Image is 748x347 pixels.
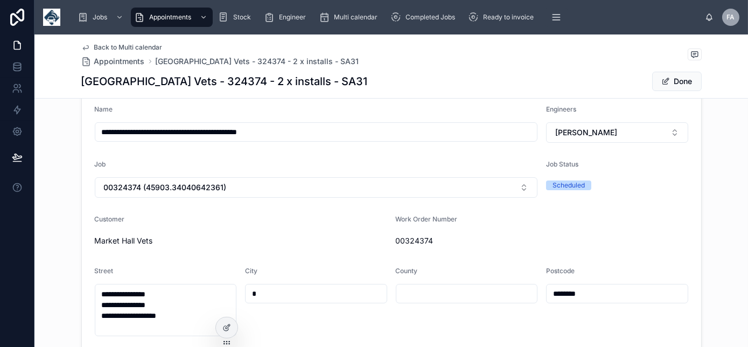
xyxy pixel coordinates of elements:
[483,13,534,22] span: Ready to invoice
[233,13,251,22] span: Stock
[95,267,114,275] span: Street
[387,8,463,27] a: Completed Jobs
[95,235,387,246] span: Market Hall Vets
[334,13,378,22] span: Multi calendar
[465,8,541,27] a: Ready to invoice
[94,56,145,67] span: Appointments
[95,105,113,113] span: Name
[95,160,106,168] span: Job
[727,13,735,22] span: FA
[94,43,163,52] span: Back to Multi calendar
[74,8,129,27] a: Jobs
[149,13,191,22] span: Appointments
[104,182,227,193] span: 00324374 (45903.34040642361)
[81,56,145,67] a: Appointments
[553,181,585,190] div: Scheduled
[81,74,368,89] h1: [GEOGRAPHIC_DATA] Vets - 324374 - 2 x installs - SA31
[215,8,258,27] a: Stock
[131,8,213,27] a: Appointments
[396,215,458,223] span: Work Order Number
[555,127,617,138] span: [PERSON_NAME]
[316,8,385,27] a: Multi calendar
[546,160,578,168] span: Job Status
[69,5,705,29] div: scrollable content
[95,215,125,223] span: Customer
[95,177,538,198] button: Select Button
[546,105,576,113] span: Engineers
[81,43,163,52] a: Back to Multi calendar
[546,267,575,275] span: Postcode
[43,9,60,26] img: App logo
[93,13,107,22] span: Jobs
[396,235,688,246] span: 00324374
[245,267,257,275] span: City
[546,122,688,143] button: Select Button
[279,13,306,22] span: Engineer
[261,8,313,27] a: Engineer
[156,56,359,67] a: [GEOGRAPHIC_DATA] Vets - 324374 - 2 x installs - SA31
[406,13,455,22] span: Completed Jobs
[396,267,418,275] span: County
[652,72,702,91] button: Done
